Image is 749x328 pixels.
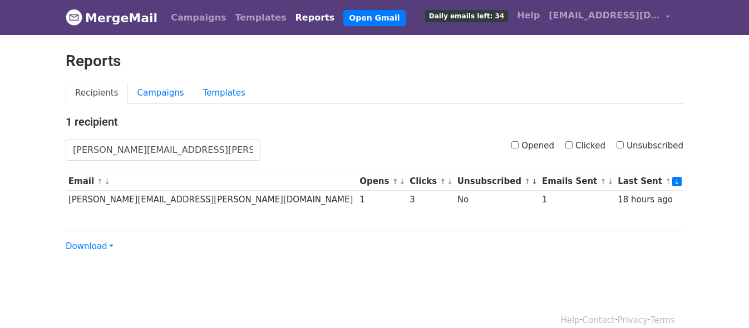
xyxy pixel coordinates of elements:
[651,315,675,325] a: Terms
[693,275,749,328] iframe: Chat Widget
[672,177,682,186] a: ↓
[600,177,607,186] a: ↑
[128,82,194,105] a: Campaigns
[357,172,407,191] th: Opens
[104,177,110,186] a: ↓
[66,172,357,191] th: Email
[539,172,615,191] th: Emails Sent
[618,315,648,325] a: Privacy
[66,6,157,29] a: MergeMail
[66,82,128,105] a: Recipients
[399,177,405,186] a: ↓
[615,191,683,209] td: 18 hours ago
[166,7,230,29] a: Campaigns
[615,172,683,191] th: Last Sent
[561,315,580,325] a: Help
[291,7,339,29] a: Reports
[549,9,660,22] span: [EMAIL_ADDRESS][DOMAIN_NAME]
[392,177,398,186] a: ↑
[407,172,455,191] th: Clicks
[357,191,407,209] td: 1
[511,141,519,148] input: Opened
[565,140,605,152] label: Clicked
[665,177,671,186] a: ↑
[617,141,624,148] input: Unsubscribed
[455,191,539,209] td: No
[425,10,508,22] span: Daily emails left: 34
[230,7,290,29] a: Templates
[513,4,544,27] a: Help
[194,82,255,105] a: Templates
[544,4,674,31] a: [EMAIL_ADDRESS][DOMAIN_NAME]
[66,9,82,26] img: MergeMail logo
[440,177,446,186] a: ↑
[407,191,455,209] td: 3
[617,140,683,152] label: Unsubscribed
[539,191,615,209] td: 1
[583,315,615,325] a: Contact
[66,140,260,161] input: Search by email...
[66,115,683,128] h4: 1 recipient
[97,177,103,186] a: ↑
[66,191,357,209] td: [PERSON_NAME][EMAIL_ADDRESS][PERSON_NAME][DOMAIN_NAME]
[607,177,613,186] a: ↓
[66,241,114,251] a: Download
[511,140,554,152] label: Opened
[343,10,405,26] a: Open Gmail
[447,177,453,186] a: ↓
[421,4,513,27] a: Daily emails left: 34
[531,177,538,186] a: ↓
[66,52,683,71] h2: Reports
[565,141,573,148] input: Clicked
[455,172,539,191] th: Unsubscribed
[524,177,530,186] a: ↑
